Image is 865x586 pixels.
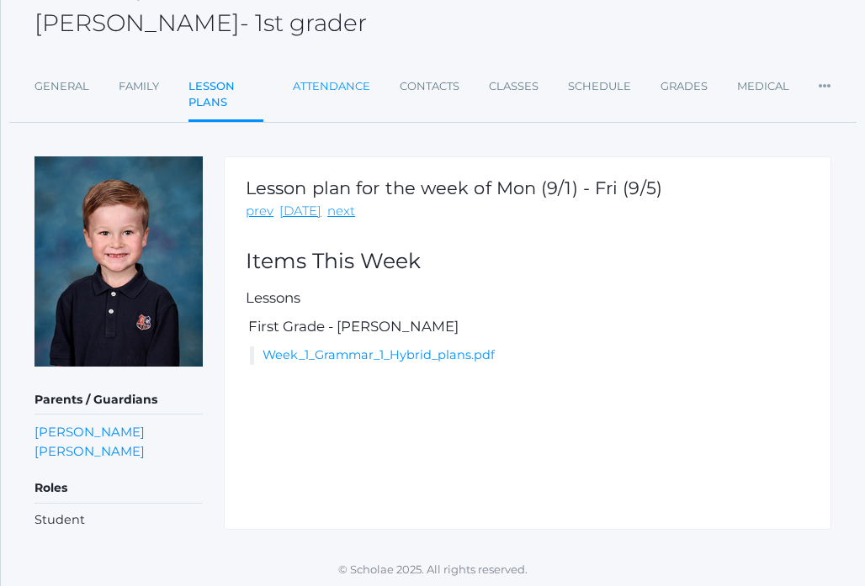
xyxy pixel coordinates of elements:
a: Grades [661,70,708,103]
a: [PERSON_NAME] [34,422,145,441]
img: Theodore Smith [34,156,203,367]
a: Lesson Plans [188,70,263,122]
a: Attendance [293,70,370,103]
h2: Items This Week [246,250,809,273]
p: © Scholae 2025. All rights reserved. [1,562,865,578]
a: General [34,70,89,103]
a: Contacts [400,70,459,103]
h1: Lesson plan for the week of Mon (9/1) - Fri (9/5) [246,178,662,198]
h5: Parents / Guardians [34,386,203,414]
a: next [327,202,355,221]
h2: [PERSON_NAME] [34,10,367,36]
a: Schedule [568,70,631,103]
a: Family [119,70,159,103]
h5: Roles [34,474,203,503]
a: [PERSON_NAME] [34,441,145,461]
h5: Lessons [246,290,809,305]
a: Week_1_Grammar_1_Hybrid_plans.pdf [263,347,495,362]
a: Classes [489,70,539,103]
a: [DATE] [279,202,321,221]
li: Student [34,511,203,530]
a: prev [246,202,273,221]
span: - 1st grader [240,8,367,37]
h5: First Grade - [PERSON_NAME] [246,319,809,334]
a: Medical [737,70,789,103]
